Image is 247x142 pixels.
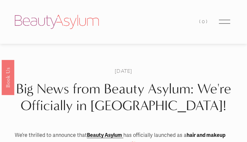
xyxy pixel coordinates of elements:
strong: Beauty Asylum [87,132,122,138]
span: [DATE] [115,67,132,74]
span: 0 [202,19,206,24]
a: Book Us [2,60,14,95]
h1: Big News from Beauty Asylum: We're Officially in [GEOGRAPHIC_DATA]! [15,80,232,114]
span: ( [199,19,202,24]
span: ) [206,19,209,24]
a: 0 items in cart [199,17,208,26]
img: Beauty Asylum | Bridal Hair &amp; Makeup Charlotte &amp; Atlanta [15,15,99,29]
a: Beauty Asylum [87,132,123,138]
